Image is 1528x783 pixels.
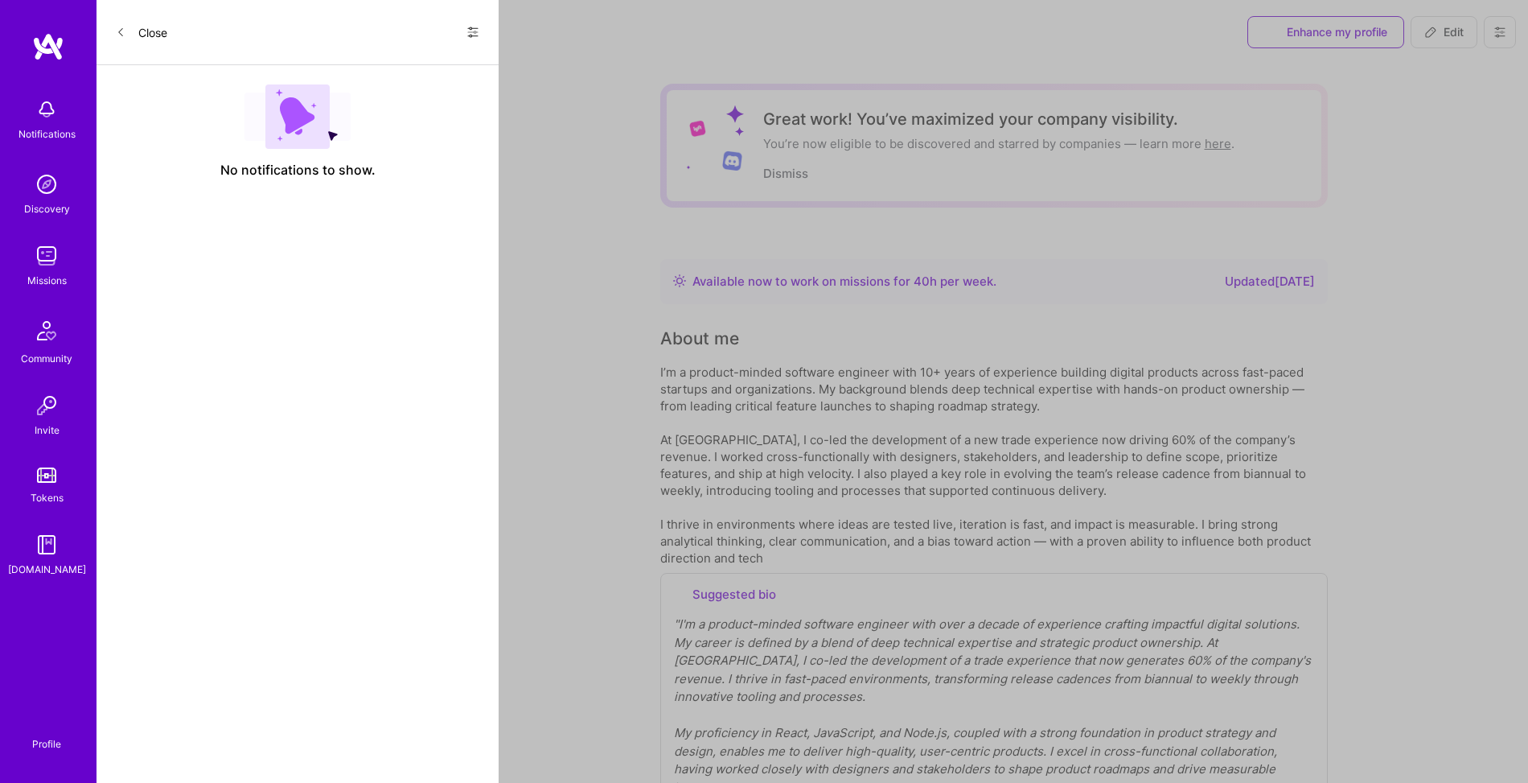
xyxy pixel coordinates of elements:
div: Community [21,350,72,367]
button: Close [116,19,167,45]
div: Notifications [18,126,76,142]
div: Profile [32,736,61,751]
img: Community [27,311,66,350]
img: Invite [31,389,63,422]
img: empty [244,84,351,149]
img: logo [32,32,64,61]
div: Discovery [24,200,70,217]
div: Invite [35,422,60,439]
a: Profile [27,719,67,751]
span: No notifications to show. [220,162,376,179]
div: Missions [27,272,67,289]
img: bell [31,93,63,126]
img: discovery [31,168,63,200]
img: guide book [31,529,63,561]
div: [DOMAIN_NAME] [8,561,86,578]
div: Tokens [31,489,64,506]
img: teamwork [31,240,63,272]
img: tokens [37,468,56,483]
